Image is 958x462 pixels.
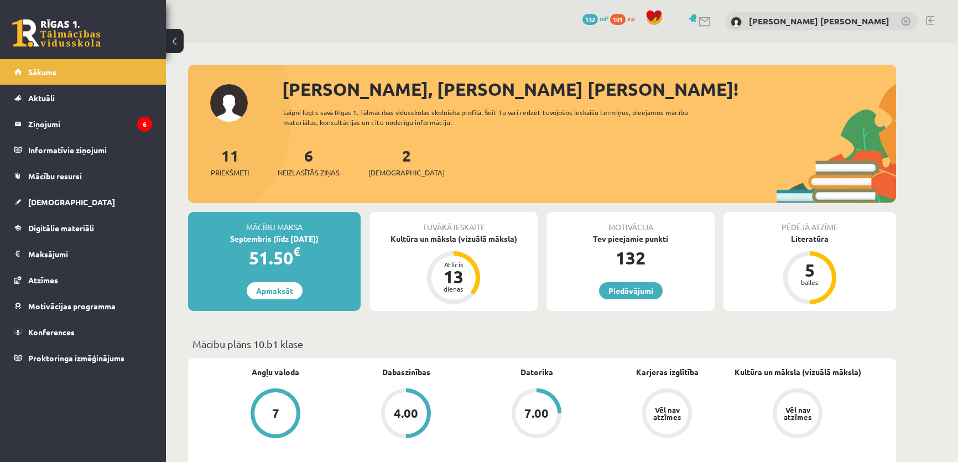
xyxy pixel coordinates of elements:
a: 7.00 [471,388,602,440]
div: Mācību maksa [188,212,361,233]
a: Kultūra un māksla (vizuālā māksla) Atlicis 13 dienas [369,233,538,306]
div: Tev pieejamie punkti [546,233,715,245]
i: 6 [137,117,152,132]
div: Tuvākā ieskaite [369,212,538,233]
span: [DEMOGRAPHIC_DATA] [28,197,115,207]
div: Septembris (līdz [DATE]) [188,233,361,245]
div: Atlicis [437,261,470,268]
a: 6Neizlasītās ziņas [278,146,340,178]
span: Konferences [28,327,75,337]
a: 101 xp [610,14,640,23]
span: [DEMOGRAPHIC_DATA] [368,167,445,178]
img: Frančesko Pio Bevilakva [731,17,742,28]
span: Aktuāli [28,93,55,103]
div: 4.00 [394,407,418,419]
a: Literatūra 5 balles [723,233,896,306]
a: [PERSON_NAME] [PERSON_NAME] [749,15,889,27]
span: Mācību resursi [28,171,82,181]
a: Rīgas 1. Tālmācības vidusskola [12,19,101,47]
a: Aktuāli [14,85,152,111]
a: Digitālie materiāli [14,215,152,241]
span: Digitālie materiāli [28,223,94,233]
a: Vēl nav atzīmes [732,388,863,440]
legend: Maksājumi [28,241,152,267]
a: Angļu valoda [252,366,299,378]
a: Piedāvājumi [599,282,663,299]
span: Atzīmes [28,275,58,285]
a: Sākums [14,59,152,85]
a: 11Priekšmeti [211,146,249,178]
a: Apmaksāt [247,282,303,299]
div: 5 [793,261,826,279]
a: Vēl nav atzīmes [602,388,732,440]
div: Pēdējā atzīme [723,212,896,233]
div: Vēl nav atzīmes [782,406,813,421]
div: 51.50 [188,245,361,271]
span: Priekšmeti [211,167,249,178]
div: 7 [272,407,279,419]
a: 132 mP [582,14,608,23]
legend: Ziņojumi [28,111,152,137]
div: Laipni lūgts savā Rīgas 1. Tālmācības vidusskolas skolnieka profilā. Šeit Tu vari redzēt tuvojošo... [283,107,708,127]
a: Ziņojumi6 [14,111,152,137]
div: balles [793,279,826,285]
a: [DEMOGRAPHIC_DATA] [14,189,152,215]
span: Neizlasītās ziņas [278,167,340,178]
a: Proktoringa izmēģinājums [14,345,152,371]
div: [PERSON_NAME], [PERSON_NAME] [PERSON_NAME]! [282,76,896,102]
span: Proktoringa izmēģinājums [28,353,124,363]
a: Informatīvie ziņojumi [14,137,152,163]
span: mP [600,14,608,23]
span: Motivācijas programma [28,301,116,311]
a: Maksājumi [14,241,152,267]
a: Kultūra un māksla (vizuālā māksla) [735,366,861,378]
div: Vēl nav atzīmes [652,406,683,421]
div: Literatūra [723,233,896,245]
a: 4.00 [341,388,471,440]
a: Atzīmes [14,267,152,293]
a: Datorika [520,366,553,378]
span: 101 [610,14,626,25]
a: Mācību resursi [14,163,152,189]
span: 132 [582,14,598,25]
p: Mācību plāns 10.b1 klase [192,336,892,351]
legend: Informatīvie ziņojumi [28,137,152,163]
a: Motivācijas programma [14,293,152,319]
div: dienas [437,285,470,292]
a: Karjeras izglītība [636,366,699,378]
a: Dabaszinības [382,366,430,378]
span: xp [627,14,634,23]
div: 13 [437,268,470,285]
a: 7 [210,388,341,440]
span: € [293,243,300,259]
div: Motivācija [546,212,715,233]
a: Konferences [14,319,152,345]
a: 2[DEMOGRAPHIC_DATA] [368,146,445,178]
span: Sākums [28,67,56,77]
div: 7.00 [524,407,549,419]
div: Kultūra un māksla (vizuālā māksla) [369,233,538,245]
div: 132 [546,245,715,271]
